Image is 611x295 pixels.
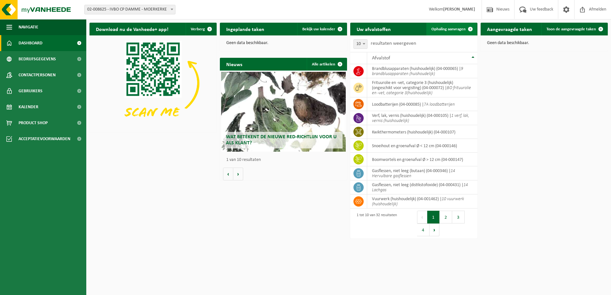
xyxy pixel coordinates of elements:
h2: Ingeplande taken [220,23,271,35]
a: Wat betekent de nieuwe RED-richtlijn voor u als klant? [221,72,346,152]
span: 02-008625 - IVBO CP DAMME - MOERKERKE [84,5,175,14]
td: gasflessen, niet leeg (butaan) (04-000346) | [367,166,477,180]
h2: Download nu de Vanheede+ app! [89,23,175,35]
a: Toon de aangevraagde taken [541,23,607,35]
button: Next [429,223,439,236]
span: Dashboard [19,35,43,51]
i: 9 brandblusapparaten (huishoudelijk) [372,66,463,76]
span: 10 [354,40,367,49]
span: Contactpersonen [19,67,56,83]
p: Geen data beschikbaar. [487,41,601,45]
button: 3 [452,211,465,223]
span: Kalender [19,99,38,115]
span: 02-008625 - IVBO CP DAMME - MOERKERKE [85,5,175,14]
td: snoeihout en groenafval Ø < 12 cm (04-000146) [367,139,477,153]
i: 14 Hervulbare gasflessen [372,169,455,178]
h2: Aangevraagde taken [481,23,538,35]
span: Acceptatievoorwaarden [19,131,70,147]
button: Vorige [223,168,233,180]
span: Wat betekent de nieuwe RED-richtlijn voor u als klant? [226,134,336,146]
td: kwikthermometers (huishoudelijk) (04-000107) [367,125,477,139]
span: Ophaling aanvragen [431,27,466,31]
span: 10 [353,39,367,49]
span: Bedrijfsgegevens [19,51,56,67]
button: 1 [427,211,440,223]
a: Alle artikelen [307,58,346,71]
span: Afvalstof [372,56,390,61]
button: Volgende [233,168,243,180]
img: Download de VHEPlus App [89,35,217,131]
td: gasflessen, niet leeg (distikstofoxide) (04-000431) | [367,180,477,194]
span: Product Shop [19,115,48,131]
span: Toon de aangevraagde taken [546,27,596,31]
button: Verberg [186,23,216,35]
i: 10 vuurwerk (huishoudelijk) [372,197,464,207]
i: 7A loodbatterijen [424,102,455,107]
h2: Uw afvalstoffen [350,23,397,35]
label: resultaten weergeven [371,41,416,46]
i: 14 Lachgas [372,183,468,193]
span: Bekijk uw kalender [302,27,335,31]
a: Ophaling aanvragen [426,23,477,35]
td: vuurwerk (huishoudelijk) (04-001462) | [367,194,477,208]
p: 1 van 10 resultaten [226,158,344,162]
td: frituurolie en -vet, categorie 3 (huishoudelijk) (ongeschikt voor vergisting) (04-000072) | [367,78,477,97]
h2: Nieuws [220,58,249,70]
button: 4 [417,223,429,236]
i: BO frituurolie en -vet, categorie 3(huishoudelijk) [372,86,471,95]
td: boomwortels en groenafval Ø > 12 cm (04-000147) [367,153,477,166]
td: loodbatterijen (04-000085) | [367,97,477,111]
td: verf, lak, vernis (huishoudelijk) (04-000105) | [367,111,477,125]
span: Verberg [191,27,205,31]
span: Gebruikers [19,83,43,99]
span: Navigatie [19,19,38,35]
div: 1 tot 10 van 32 resultaten [353,210,397,237]
strong: [PERSON_NAME] [443,7,475,12]
p: Geen data beschikbaar. [226,41,341,45]
button: Previous [417,211,427,223]
td: brandblusapparaten (huishoudelijk) (04-000065) | [367,64,477,78]
button: 2 [440,211,452,223]
a: Bekijk uw kalender [297,23,346,35]
i: 1 verf, lak, vernis (huishoudelijk) [372,113,469,123]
